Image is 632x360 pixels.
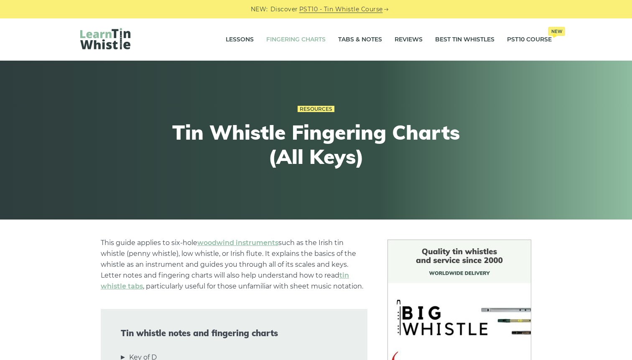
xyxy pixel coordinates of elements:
img: LearnTinWhistle.com [80,28,130,49]
a: Fingering Charts [266,29,326,50]
span: Tin whistle notes and fingering charts [121,328,347,338]
a: PST10 CourseNew [507,29,552,50]
a: Reviews [395,29,423,50]
a: Lessons [226,29,254,50]
a: Tabs & Notes [338,29,382,50]
a: Resources [298,106,334,112]
span: New [548,27,565,36]
a: woodwind instruments [197,239,278,247]
p: This guide applies to six-hole such as the Irish tin whistle (penny whistle), low whistle, or Iri... [101,237,367,292]
a: Best Tin Whistles [435,29,494,50]
h1: Tin Whistle Fingering Charts (All Keys) [162,120,470,169]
